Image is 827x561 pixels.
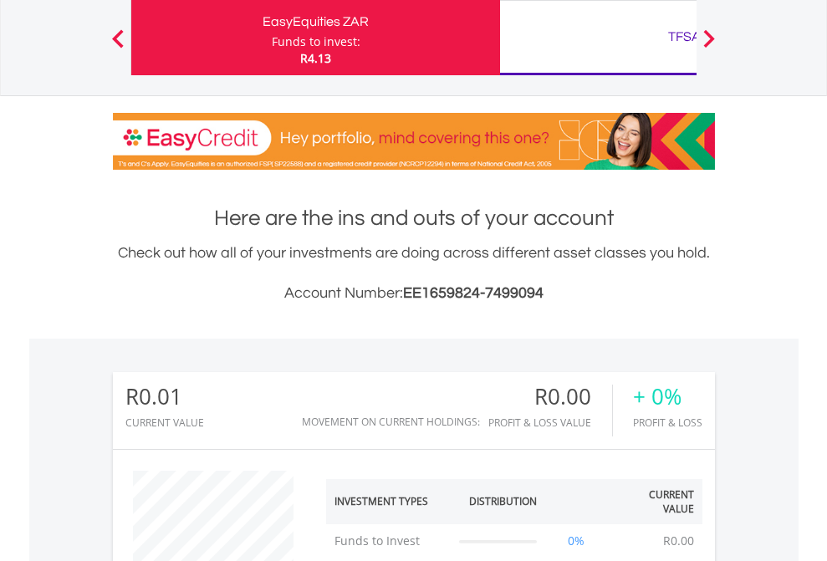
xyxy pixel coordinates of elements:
div: Check out how all of your investments are doing across different asset classes you hold. [113,242,715,305]
div: R0.00 [488,385,612,409]
h1: Here are the ins and outs of your account [113,203,715,233]
div: Profit & Loss [633,417,702,428]
img: EasyCredit Promotion Banner [113,113,715,170]
th: Current Value [608,479,702,524]
div: R0.01 [125,385,204,409]
h3: Account Number: [113,282,715,305]
div: EasyEquities ZAR [141,10,490,33]
span: R4.13 [300,50,331,66]
td: R0.00 [655,524,702,558]
div: Movement on Current Holdings: [302,416,480,427]
div: + 0% [633,385,702,409]
div: CURRENT VALUE [125,417,204,428]
button: Previous [101,38,135,54]
div: Funds to invest: [272,33,360,50]
div: Profit & Loss Value [488,417,612,428]
th: Investment Types [326,479,452,524]
button: Next [692,38,726,54]
span: EE1659824-7499094 [403,285,544,301]
td: 0% [545,524,608,558]
div: Distribution [469,494,537,508]
td: Funds to Invest [326,524,452,558]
